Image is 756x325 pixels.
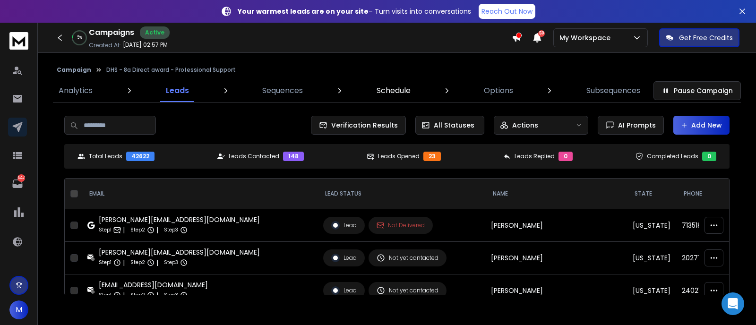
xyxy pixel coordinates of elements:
p: Step 1 [99,225,112,235]
a: Options [478,79,519,102]
p: Sequences [262,85,303,96]
div: 0 [558,152,573,161]
td: 2402156421 [676,274,731,307]
td: [US_STATE] [627,209,676,242]
p: Step 2 [130,258,145,267]
p: | [123,258,125,267]
p: Step 2 [130,225,145,235]
div: Active [140,26,170,39]
a: Schedule [371,79,416,102]
a: Reach Out Now [479,4,535,19]
div: [PERSON_NAME][EMAIL_ADDRESS][DOMAIN_NAME] [99,248,260,257]
p: Completed Leads [647,153,698,160]
p: Leads Replied [515,153,555,160]
button: AI Prompts [598,116,664,135]
p: All Statuses [434,120,474,130]
div: Not Delivered [377,222,425,229]
a: Subsequences [581,79,646,102]
button: M [9,300,28,319]
div: Not yet contacted [377,254,438,262]
span: Verification Results [327,120,398,130]
p: Step 3 [164,291,178,300]
div: 42622 [126,152,155,161]
p: Subsequences [586,85,640,96]
p: Total Leads [89,153,122,160]
div: 23 [423,152,441,161]
div: Lead [331,254,357,262]
strong: Your warmest leads are on your site [238,7,369,16]
td: [US_STATE] [627,274,676,307]
p: Analytics [59,85,93,96]
td: [PERSON_NAME] [485,209,627,242]
button: Get Free Credits [659,28,739,47]
p: | [156,291,158,300]
p: 547 [17,174,25,182]
p: | [156,225,158,235]
a: 547 [8,174,27,193]
a: Sequences [257,79,309,102]
div: 148 [283,152,304,161]
div: Open Intercom Messenger [722,292,744,315]
p: 5 % [77,35,82,41]
th: State [627,179,676,209]
a: Leads [160,79,195,102]
p: Leads Contacted [229,153,279,160]
p: Actions [512,120,538,130]
span: AI Prompts [614,120,656,130]
div: Not yet contacted [377,286,438,295]
p: Schedule [377,85,411,96]
td: [PERSON_NAME] [485,242,627,274]
p: Step 1 [99,291,112,300]
button: Campaign [57,66,91,74]
td: [PERSON_NAME] [485,274,627,307]
button: Add New [673,116,730,135]
button: Verification Results [311,116,406,135]
h1: Campaigns [89,27,134,38]
p: | [123,225,125,235]
span: 50 [538,30,545,37]
td: [US_STATE] [627,242,676,274]
div: [EMAIL_ADDRESS][DOMAIN_NAME] [99,280,208,290]
p: My Workspace [559,33,614,43]
th: Phone [676,179,731,209]
p: Created At: [89,42,121,49]
div: Lead [331,286,357,295]
p: Leads Opened [378,153,420,160]
p: Step 3 [164,225,178,235]
p: Get Free Credits [679,33,733,43]
div: [PERSON_NAME][EMAIL_ADDRESS][DOMAIN_NAME] [99,215,260,224]
p: Reach Out Now [481,7,533,16]
p: Step 2 [130,291,145,300]
img: logo [9,32,28,50]
p: Step 1 [99,258,112,267]
th: NAME [485,179,627,209]
div: Lead [331,221,357,230]
td: 7135189367 [676,209,731,242]
p: | [156,258,158,267]
td: 2027750096 [676,242,731,274]
th: LEAD STATUS [318,179,485,209]
p: Leads [166,85,189,96]
p: [DATE] 02:57 PM [123,41,168,49]
button: Pause Campaign [653,81,741,100]
div: 0 [702,152,716,161]
p: | [123,291,125,300]
p: DHS - 8a Direct award - Professional Support [106,66,236,74]
p: Step 3 [164,258,178,267]
a: Analytics [53,79,98,102]
p: Options [484,85,513,96]
p: – Turn visits into conversations [238,7,471,16]
th: EMAIL [82,179,318,209]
